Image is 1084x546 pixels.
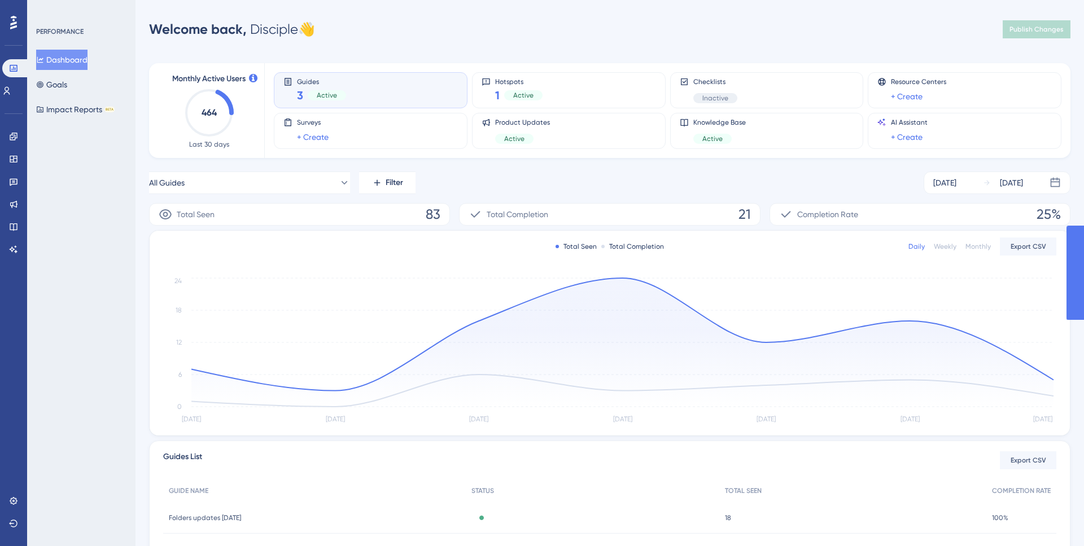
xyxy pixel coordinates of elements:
div: Disciple 👋 [149,20,315,38]
tspan: [DATE] [182,415,201,423]
button: Export CSV [1000,237,1056,256]
span: 25% [1037,205,1061,223]
span: Active [504,134,524,143]
span: TOTAL SEEN [725,486,762,495]
span: Export CSV [1011,456,1046,465]
span: Total Completion [487,208,548,221]
button: All Guides [149,171,350,194]
div: [DATE] [933,176,956,190]
iframe: UserGuiding AI Assistant Launcher [1037,501,1070,535]
span: 100% [992,513,1008,522]
span: Last 30 days [189,140,229,149]
span: GUIDE NAME [169,486,208,495]
span: Folders updates [DATE] [169,513,241,522]
tspan: [DATE] [326,415,345,423]
span: Filter [386,176,403,190]
div: Monthly [965,242,991,251]
span: COMPLETION RATE [992,486,1051,495]
tspan: 18 [176,306,182,314]
span: Knowledge Base [693,118,746,127]
span: Guides [297,77,346,85]
button: Publish Changes [1003,20,1070,38]
div: Total Seen [556,242,597,251]
tspan: [DATE] [469,415,488,423]
tspan: 0 [177,403,182,411]
button: Filter [359,171,416,194]
span: Monthly Active Users [172,72,246,86]
span: Surveys [297,118,329,127]
span: 1 [495,87,500,103]
span: Total Seen [177,208,215,221]
button: Impact ReportsBETA [36,99,115,120]
span: 18 [725,513,731,522]
span: AI Assistant [891,118,928,127]
span: Hotspots [495,77,543,85]
tspan: 12 [176,338,182,346]
button: Dashboard [36,50,88,70]
tspan: 24 [174,277,182,285]
button: Goals [36,74,67,95]
tspan: [DATE] [613,415,632,423]
span: Checklists [693,77,737,86]
div: Total Completion [601,242,664,251]
span: 21 [738,205,751,223]
text: 464 [202,107,217,118]
div: Daily [908,242,925,251]
span: STATUS [471,486,494,495]
span: Active [702,134,723,143]
tspan: 6 [178,371,182,378]
tspan: [DATE] [1033,415,1052,423]
span: Publish Changes [1009,25,1064,34]
span: 3 [297,87,303,103]
span: 83 [426,205,440,223]
span: Active [317,91,337,100]
tspan: [DATE] [757,415,776,423]
span: Resource Centers [891,77,946,86]
div: Weekly [934,242,956,251]
span: All Guides [149,176,185,190]
span: Guides List [163,450,202,470]
a: + Create [891,130,923,144]
span: Active [513,91,534,100]
span: Product Updates [495,118,550,127]
tspan: [DATE] [901,415,920,423]
span: Completion Rate [797,208,858,221]
a: + Create [297,130,329,144]
span: Welcome back, [149,21,247,37]
button: Export CSV [1000,451,1056,469]
span: Inactive [702,94,728,103]
span: Export CSV [1011,242,1046,251]
div: [DATE] [1000,176,1023,190]
div: PERFORMANCE [36,27,84,36]
a: + Create [891,90,923,103]
div: BETA [104,107,115,112]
